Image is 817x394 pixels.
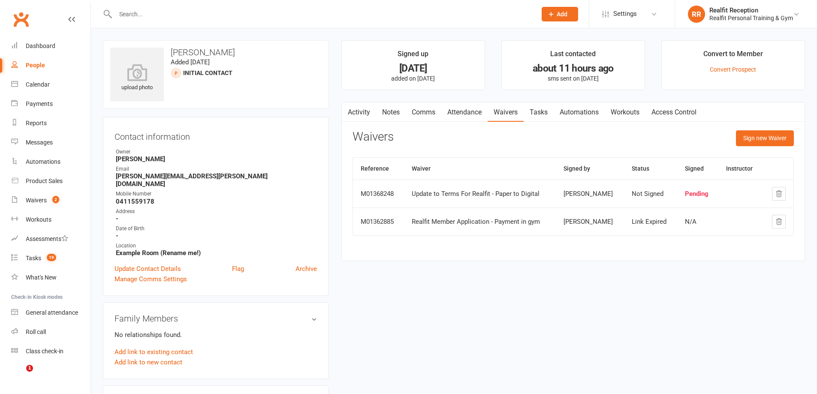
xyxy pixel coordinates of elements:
[710,66,756,73] a: Convert Prospect
[116,155,317,163] strong: [PERSON_NAME]
[26,309,78,316] div: General attendance
[11,152,90,171] a: Automations
[709,6,793,14] div: Realfit Reception
[564,190,616,198] div: [PERSON_NAME]
[11,94,90,114] a: Payments
[11,191,90,210] a: Waivers 2
[116,198,317,205] strong: 0411559178
[542,7,578,21] button: Add
[9,365,29,385] iframe: Intercom live chat
[11,36,90,56] a: Dashboard
[11,229,90,249] a: Assessments
[110,48,321,57] h3: [PERSON_NAME]
[113,8,531,20] input: Search...
[688,6,705,23] div: RR
[110,64,164,92] div: upload photo
[709,14,793,22] div: Realfit Personal Training & Gym
[11,210,90,229] a: Workouts
[115,347,193,357] a: Add link to existing contact
[26,235,68,242] div: Assessments
[115,314,317,323] h3: Family Members
[26,216,51,223] div: Workouts
[11,342,90,361] a: Class kiosk mode
[116,249,317,257] strong: Example Room (Rename me!)
[624,158,677,180] th: Status
[116,190,317,198] div: Mobile Number
[116,242,317,250] div: Location
[26,120,47,126] div: Reports
[554,102,605,122] a: Automations
[11,171,90,191] a: Product Sales
[685,190,711,198] div: Pending
[26,158,60,165] div: Automations
[524,102,554,122] a: Tasks
[361,218,396,226] div: M01362885
[295,264,317,274] a: Archive
[26,348,63,355] div: Class check-in
[412,218,548,226] div: Realfit Member Application - Payment in gym
[703,48,763,64] div: Convert to Member
[26,100,53,107] div: Payments
[11,114,90,133] a: Reports
[116,215,317,223] strong: -
[116,165,317,173] div: Email
[116,148,317,156] div: Owner
[26,328,46,335] div: Roll call
[232,264,244,274] a: Flag
[11,56,90,75] a: People
[645,102,702,122] a: Access Control
[605,102,645,122] a: Workouts
[404,158,556,180] th: Waiver
[26,177,63,184] div: Product Sales
[116,232,317,240] strong: -
[564,218,616,226] div: [PERSON_NAME]
[115,274,187,284] a: Manage Comms Settings
[556,158,624,180] th: Signed by
[350,64,477,73] div: [DATE]
[116,172,317,188] strong: [PERSON_NAME][EMAIL_ADDRESS][PERSON_NAME][DOMAIN_NAME]
[736,130,794,146] button: Sign new Waiver
[613,4,637,24] span: Settings
[685,218,711,226] div: N/A
[26,255,41,262] div: Tasks
[26,365,33,372] span: 1
[115,357,182,367] a: Add link to new contact
[26,274,57,281] div: What's New
[26,42,55,49] div: Dashboard
[353,158,404,180] th: Reference
[11,268,90,287] a: What's New
[557,11,567,18] span: Add
[677,158,718,180] th: Signed
[11,322,90,342] a: Roll call
[353,130,394,144] h3: Waivers
[47,254,56,261] span: 19
[632,190,669,198] div: Not Signed
[718,158,763,180] th: Instructor
[116,225,317,233] div: Date of Birth
[550,48,596,64] div: Last contacted
[406,102,441,122] a: Comms
[26,197,47,204] div: Waivers
[26,62,45,69] div: People
[171,58,210,66] time: Added [DATE]
[11,75,90,94] a: Calendar
[342,102,376,122] a: Activity
[26,81,50,88] div: Calendar
[441,102,488,122] a: Attendance
[11,303,90,322] a: General attendance kiosk mode
[26,139,53,146] div: Messages
[115,264,181,274] a: Update Contact Details
[509,64,637,73] div: about 11 hours ago
[509,75,637,82] p: sms sent on [DATE]
[11,249,90,268] a: Tasks 19
[10,9,32,30] a: Clubworx
[398,48,428,64] div: Signed up
[52,196,59,203] span: 2
[412,190,548,198] div: Update to Terms For Realfit - Paper to Digital
[115,330,317,340] p: No relationships found.
[115,129,317,141] h3: Contact information
[376,102,406,122] a: Notes
[488,102,524,122] a: Waivers
[361,190,396,198] div: M01368248
[183,69,232,76] span: Initial Contact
